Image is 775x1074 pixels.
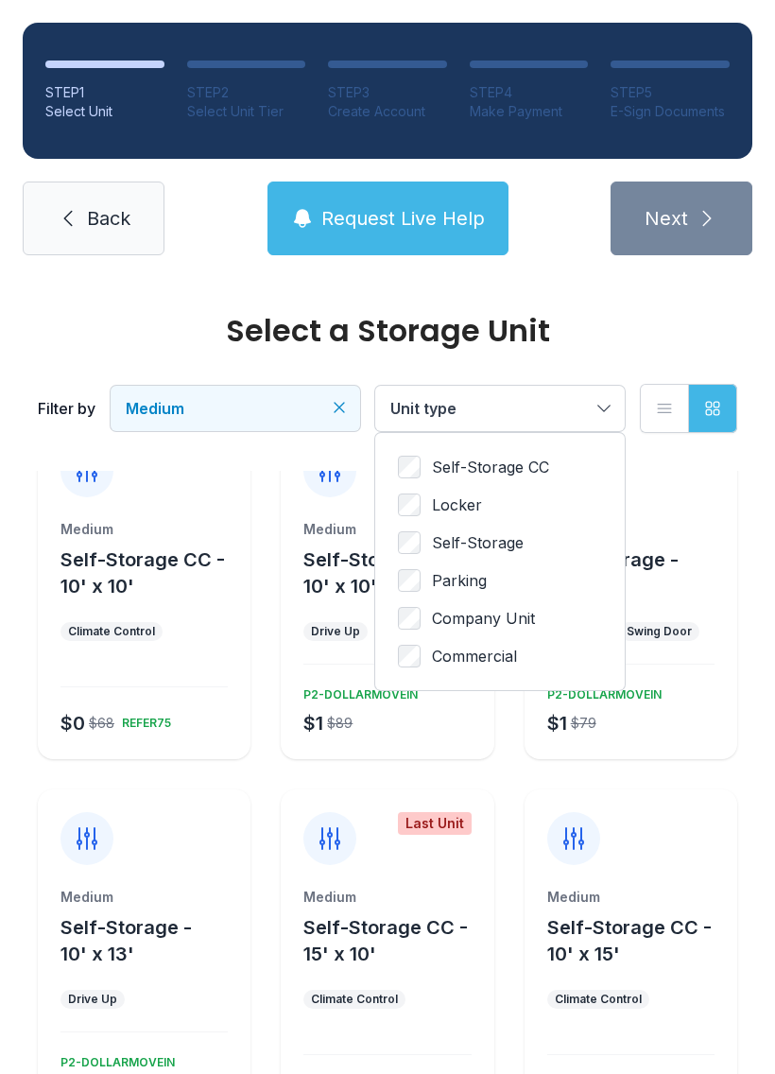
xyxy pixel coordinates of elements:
[321,205,485,232] span: Request Live Help
[547,546,730,599] button: Self-Storage - 10' x 10'
[330,398,349,417] button: Clear filters
[398,569,421,592] input: Parking
[296,680,418,702] div: P2-DOLLARMOVEIN
[303,546,486,599] button: Self-Storage - 10' x 10'
[547,710,567,736] div: $1
[303,914,486,967] button: Self-Storage CC - 15' x 10'
[398,456,421,478] input: Self-Storage CC
[311,624,360,639] div: Drive Up
[87,205,130,232] span: Back
[611,102,730,121] div: E-Sign Documents
[68,992,117,1007] div: Drive Up
[547,916,712,965] span: Self-Storage CC - 10' x 15'
[328,102,447,121] div: Create Account
[60,546,243,599] button: Self-Storage CC - 10' x 10'
[38,316,737,346] div: Select a Storage Unit
[45,83,164,102] div: STEP 1
[398,494,421,516] input: Locker
[611,83,730,102] div: STEP 5
[303,916,468,965] span: Self-Storage CC - 15' x 10'
[303,548,435,598] span: Self-Storage - 10' x 10'
[375,386,625,431] button: Unit type
[68,624,155,639] div: Climate Control
[432,569,487,592] span: Parking
[398,645,421,667] input: Commercial
[547,914,730,967] button: Self-Storage CC - 10' x 15'
[547,888,715,907] div: Medium
[328,83,447,102] div: STEP 3
[60,548,225,598] span: Self-Storage CC - 10' x 10'
[432,607,535,630] span: Company Unit
[432,456,549,478] span: Self-Storage CC
[60,710,85,736] div: $0
[187,102,306,121] div: Select Unit Tier
[327,714,353,733] div: $89
[398,531,421,554] input: Self-Storage
[398,607,421,630] input: Company Unit
[38,397,95,420] div: Filter by
[126,399,184,418] span: Medium
[571,714,596,733] div: $79
[398,812,472,835] div: Last Unit
[311,992,398,1007] div: Climate Control
[303,520,471,539] div: Medium
[547,520,715,539] div: Medium
[540,680,662,702] div: P2-DOLLARMOVEIN
[432,494,482,516] span: Locker
[111,386,360,431] button: Medium
[114,708,171,731] div: REFER75
[45,102,164,121] div: Select Unit
[60,520,228,539] div: Medium
[432,645,517,667] span: Commercial
[645,205,688,232] span: Next
[303,710,323,736] div: $1
[470,102,589,121] div: Make Payment
[60,914,243,967] button: Self-Storage - 10' x 13'
[555,992,642,1007] div: Climate Control
[390,399,456,418] span: Unit type
[187,83,306,102] div: STEP 2
[470,83,589,102] div: STEP 4
[627,624,692,639] div: Swing Door
[432,531,524,554] span: Self-Storage
[60,888,228,907] div: Medium
[53,1048,175,1070] div: P2-DOLLARMOVEIN
[303,888,471,907] div: Medium
[60,916,192,965] span: Self-Storage - 10' x 13'
[89,714,114,733] div: $68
